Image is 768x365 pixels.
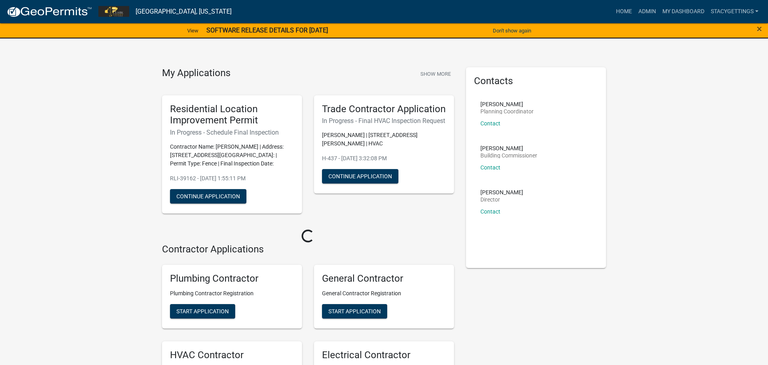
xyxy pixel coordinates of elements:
h5: Electrical Contractor [322,349,446,361]
h5: Plumbing Contractor [170,273,294,284]
span: × [757,23,762,34]
a: Home [613,4,635,19]
p: Building Commissioner [480,153,537,158]
h5: HVAC Contractor [170,349,294,361]
p: [PERSON_NAME] [480,101,534,107]
h4: Contractor Applications [162,244,454,255]
p: RLI-39162 - [DATE] 1:55:11 PM [170,174,294,183]
h5: Trade Contractor Application [322,103,446,115]
button: Continue Application [322,169,398,184]
button: Close [757,24,762,34]
p: Plumbing Contractor Registration [170,289,294,298]
a: Contact [480,208,500,215]
p: [PERSON_NAME] [480,145,537,151]
a: Contact [480,164,500,171]
p: [PERSON_NAME] | [STREET_ADDRESS][PERSON_NAME] | HVAC [322,131,446,148]
span: Start Application [176,308,229,314]
button: Start Application [322,304,387,319]
p: Director [480,197,523,202]
a: My Dashboard [659,4,708,19]
p: [PERSON_NAME] [480,190,523,195]
button: Show More [417,67,454,81]
a: Admin [635,4,659,19]
button: Don't show again [490,24,534,37]
h5: Contacts [474,75,598,87]
p: Planning Coordinator [480,109,534,114]
h6: In Progress - Final HVAC Inspection Request [322,117,446,125]
button: Continue Application [170,189,246,204]
a: StacyGettings [708,4,762,19]
a: View [184,24,202,37]
p: Contractor Name: [PERSON_NAME] | Address: [STREET_ADDRESS][GEOGRAPHIC_DATA]: | Permit Type: Fence... [170,143,294,168]
strong: SOFTWARE RELEASE DETAILS FOR [DATE] [206,26,328,34]
span: Start Application [328,308,381,314]
h5: General Contractor [322,273,446,284]
p: General Contractor Registration [322,289,446,298]
h4: My Applications [162,67,230,79]
img: Clark County, Indiana [98,6,129,17]
h5: Residential Location Improvement Permit [170,103,294,127]
h6: In Progress - Schedule Final Inspection [170,129,294,136]
a: Contact [480,120,500,127]
p: H-437 - [DATE] 3:32:08 PM [322,154,446,163]
button: Start Application [170,304,235,319]
a: [GEOGRAPHIC_DATA], [US_STATE] [136,5,232,18]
